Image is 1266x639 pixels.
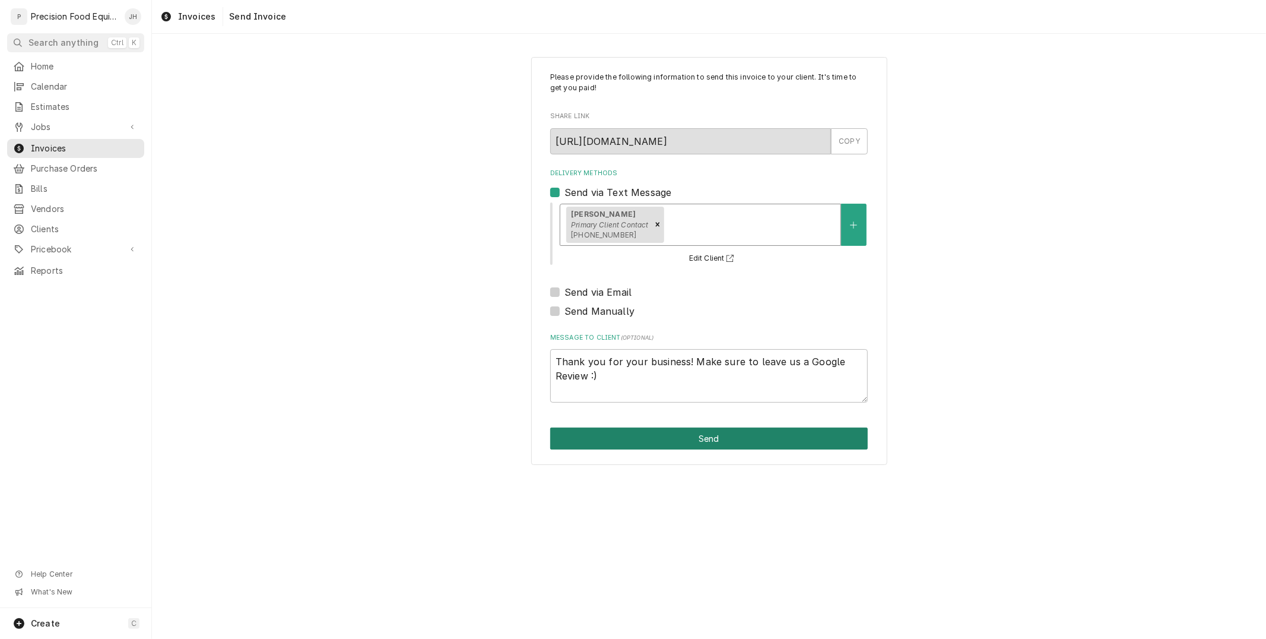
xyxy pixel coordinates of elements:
[31,587,137,597] span: What's New
[550,333,868,403] div: Message to Client
[621,334,654,341] span: ( optional )
[31,618,60,628] span: Create
[7,240,144,259] a: Go to Pricebook
[125,8,141,25] div: JH
[132,38,137,48] span: K
[31,143,138,154] span: Invoices
[571,220,649,229] em: Primary Client Contact
[564,185,671,200] label: Send via Text Message
[31,223,138,235] span: Clients
[7,179,144,198] a: Bills
[31,81,138,93] span: Calendar
[7,33,144,52] button: Search anythingCtrlK
[687,251,739,266] button: Edit Client
[550,428,868,450] button: Send
[850,221,857,229] svg: Create New Contact
[550,428,868,450] div: Button Group Row
[7,220,144,239] a: Clients
[550,112,868,154] div: Share Link
[31,163,138,175] span: Purchase Orders
[571,210,636,219] strong: [PERSON_NAME]
[31,203,138,215] span: Vendors
[564,304,634,318] label: Send Manually
[31,183,138,195] span: Bills
[550,112,868,121] label: Share Link
[550,72,868,94] p: Please provide the following information to send this invoice to your client. It's time to get yo...
[111,38,123,48] span: Ctrl
[550,169,868,178] label: Delivery Methods
[550,333,868,343] label: Message to Client
[31,121,120,133] span: Jobs
[550,428,868,450] div: Button Group
[31,243,120,255] span: Pricebook
[7,139,144,158] a: Invoices
[7,566,144,583] a: Go to Help Center
[31,265,138,277] span: Reports
[7,200,144,219] a: Vendors
[571,230,636,239] span: [PHONE_NUMBER]
[31,61,138,72] span: Home
[156,7,220,26] a: Invoices
[564,285,632,299] label: Send via Email
[841,204,866,246] button: Create New Contact
[11,8,27,25] div: P
[7,159,144,178] a: Purchase Orders
[31,11,118,23] div: Precision Food Equipment LLC
[550,169,868,318] div: Delivery Methods
[7,118,144,137] a: Go to Jobs
[550,349,868,403] textarea: Thank you for your business! Make sure to leave us a Google Review :)
[7,97,144,116] a: Estimates
[7,77,144,96] a: Calendar
[31,570,137,579] span: Help Center
[651,207,664,243] div: Remove [object Object]
[125,8,141,25] div: Jason Hertel's Avatar
[28,37,99,49] span: Search anything
[7,57,144,76] a: Home
[31,101,138,113] span: Estimates
[531,57,887,465] div: Invoice Send
[831,128,868,154] button: COPY
[178,11,215,23] span: Invoices
[7,261,144,280] a: Reports
[550,72,868,403] div: Invoice Send Form
[7,584,144,600] a: Go to What's New
[131,619,137,628] span: C
[226,11,286,23] span: Send Invoice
